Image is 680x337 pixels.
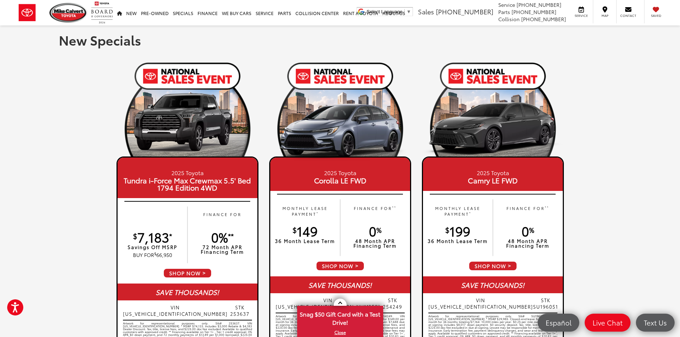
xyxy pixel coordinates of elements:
[533,297,558,310] span: STK SU196051
[380,297,405,310] span: STK 254249
[369,221,381,240] span: 0
[573,13,589,18] span: Service
[597,13,613,18] span: Map
[274,205,337,217] p: MONTHLY LEASE PAYMENT
[436,7,493,16] span: [PHONE_NUMBER]
[422,90,564,161] img: 25_Camry_XSE_Gray_Left
[498,8,510,15] span: Parts
[427,205,489,217] p: MONTHLY LEASE PAYMENT
[133,231,137,241] sup: $
[517,1,561,8] span: [PHONE_NUMBER]
[648,13,664,18] span: Saved
[445,225,450,235] sup: $
[636,314,675,332] a: Text Us
[119,168,256,177] small: 2025 Toyota
[521,15,566,23] span: [PHONE_NUMBER]
[272,168,408,177] small: 2025 Toyota
[270,276,410,293] div: SAVE THOUSANDS!
[154,251,156,256] sup: $
[228,304,252,317] span: STK 253637
[163,268,212,278] span: SHOP NOW
[116,90,258,161] img: 25_Tundra_Capstone_Gray_Left
[116,60,258,156] img: 19_1754319064.png
[121,251,184,258] p: BUY FOR 66,950
[376,225,381,235] sup: %
[119,177,256,191] span: Tundra i-Force Max Crewmax 5.5' Bed 1794 Edition 4WD
[423,276,563,293] div: SAVE THOUSANDS!
[422,60,564,156] img: 19_1754319064.png
[522,221,534,240] span: 0
[49,3,87,23] img: Mike Calvert Toyota
[269,90,411,161] img: 25_Corolla_XSE_Celestite_Left
[418,7,434,16] span: Sales
[538,314,579,332] a: Español
[269,60,411,156] img: 19_1754319064.png
[121,245,184,249] p: Savings Off MSRP
[133,228,169,246] span: 7,183
[425,168,561,177] small: 2025 Toyota
[620,13,636,18] span: Contact
[123,304,228,317] span: VIN [US_VEHICLE_IDENTIFICATION_NUMBER]
[428,297,533,310] span: VIN [US_VEHICLE_IDENTIFICATION_NUMBER]
[498,15,520,23] span: Collision
[59,33,622,47] h1: New Specials
[191,211,254,223] p: FINANCE FOR
[276,297,380,310] span: VIN [US_VEHICLE_IDENTIFICATION_NUMBER]
[316,261,365,271] span: SHOP NOW
[529,225,534,235] sup: %
[425,177,561,184] span: Camry LE FWD
[118,284,257,300] div: SAVE THOUSANDS!
[469,261,517,271] span: SHOP NOW
[512,8,556,15] span: [PHONE_NUMBER]
[344,239,406,248] p: 48 Month APR Financing Term
[445,221,470,240] span: 199
[274,239,337,243] p: 36 Month Lease Term
[344,205,406,217] p: FINANCE FOR
[298,306,382,328] span: Snag $50 Gift Card with a Test Drive!
[211,228,228,246] span: 0%
[496,239,559,248] p: 48 Month APR Financing Term
[640,318,670,327] span: Text Us
[589,318,626,327] span: Live Chat
[191,245,254,254] p: 72 Month APR Financing Term
[542,318,575,327] span: Español
[272,177,408,184] span: Corolla LE FWD
[496,205,559,217] p: FINANCE FOR
[293,225,297,235] sup: $
[498,1,515,8] span: Service
[585,314,631,332] a: Live Chat
[293,221,318,240] span: 149
[427,239,489,243] p: 36 Month Lease Term
[406,9,411,14] span: ▼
